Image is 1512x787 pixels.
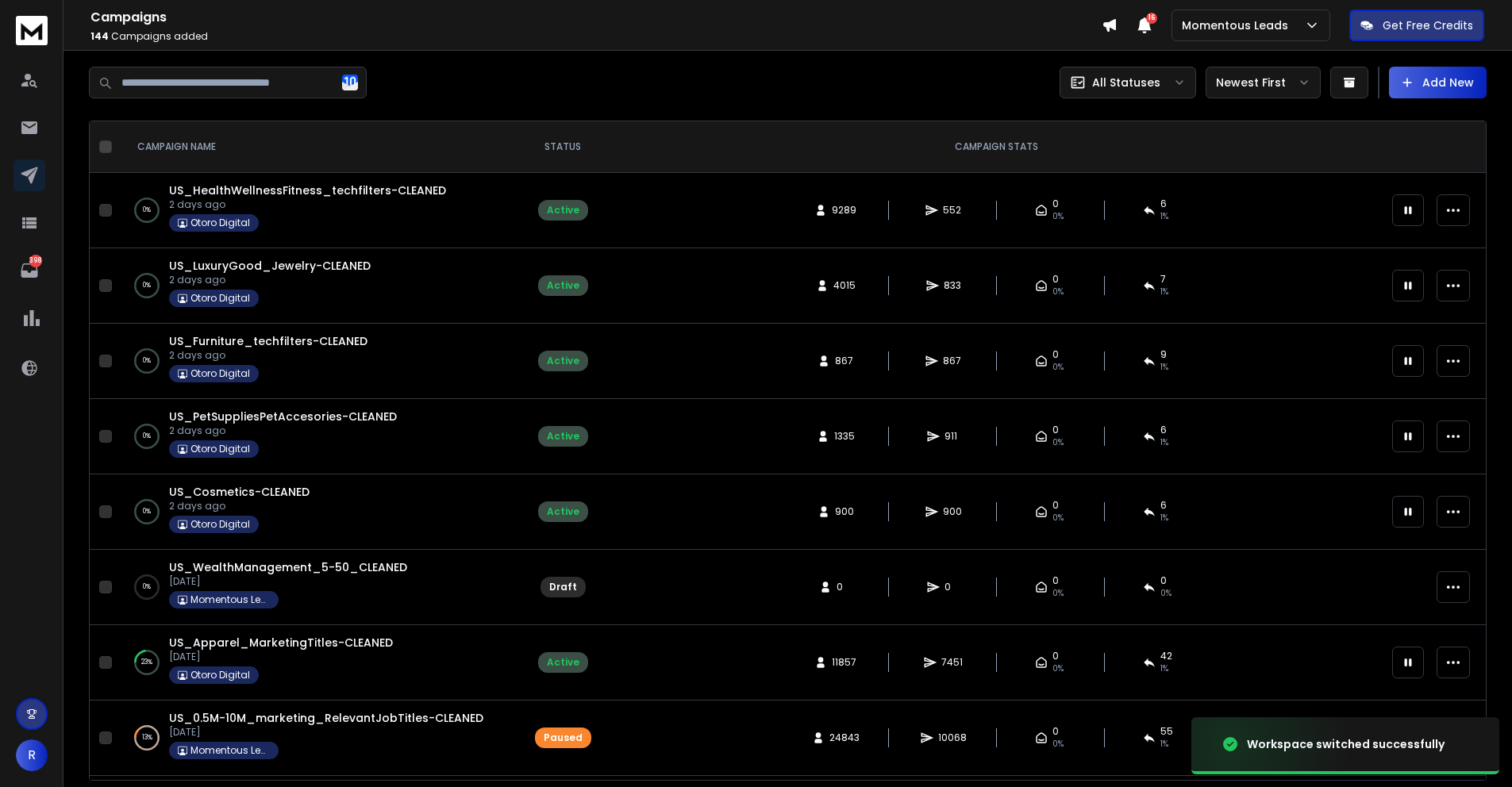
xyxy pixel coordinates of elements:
[829,731,860,744] span: 24843
[1206,67,1321,98] button: Newest First
[945,581,960,593] span: 0
[169,258,371,274] a: US_LuxuryGood_Jewelry-CLEANED
[169,500,310,513] p: 2 days ago
[169,726,483,739] p: [DATE]
[118,625,515,701] td: 23%US_Apparel_MarketingTitles-CLEANED[DATE]Otoro Digital
[547,656,579,669] div: Active
[169,333,367,349] span: US_Furniture_techfilters-CLEANED
[943,505,962,518] span: 900
[190,443,250,455] p: Otoro Digital
[547,505,579,518] div: Active
[944,279,961,292] span: 833
[118,474,515,550] td: 0%US_Cosmetics-CLEANED2 days agoOtoro Digital
[1052,738,1064,751] span: 0%
[1052,512,1064,524] span: 0%
[1160,348,1167,361] span: 9
[190,593,270,606] p: Momentous Leads
[1160,725,1173,738] span: 55
[169,424,397,437] p: 2 days ago
[1052,348,1059,361] span: 0
[118,121,515,173] th: CAMPAIGN NAME
[1092,75,1160,90] p: All Statuses
[142,730,152,746] p: 13 %
[1160,650,1172,662] span: 42
[90,30,1102,43] p: Campaigns added
[90,8,1102,27] h1: Campaigns
[610,121,1383,173] th: CAMPAIGN STATS
[1389,67,1487,98] button: Add New
[515,121,610,173] th: STATUS
[169,635,393,651] span: US_Apparel_MarketingTitles-CLEANED
[1160,574,1167,587] span: 0
[1052,499,1059,512] span: 0
[1160,512,1168,524] span: 1 %
[169,651,393,663] p: [DATE]
[943,204,961,217] span: 552
[832,204,856,217] span: 9289
[1160,286,1168,298] span: 1 %
[1160,738,1168,751] span: 1 %
[1182,17,1295,33] p: Momentous Leads
[1052,210,1064,223] span: 0%
[169,575,407,588] p: [DATE]
[833,279,856,292] span: 4015
[190,744,270,757] p: Momentous Leads
[1160,662,1168,675] span: 1 %
[547,279,579,292] div: Active
[143,353,151,369] p: 0 %
[1052,574,1059,587] span: 0
[1146,13,1157,24] span: 16
[118,550,515,625] td: 0%US_WealthManagement_5-50_CLEANED[DATE]Momentous Leads
[169,349,367,362] p: 2 days ago
[945,430,960,443] span: 911
[1160,198,1167,210] span: 6
[941,656,963,669] span: 7451
[835,505,854,518] span: 900
[1247,736,1445,752] div: Workspace switched successfully
[169,274,371,286] p: 2 days ago
[1052,650,1059,662] span: 0
[835,355,853,367] span: 867
[118,324,515,399] td: 0%US_Furniture_techfilters-CLEANED2 days agoOtoro Digital
[169,182,446,198] a: US_HealthWellnessFitness_techfilters-CLEANED
[118,701,515,776] td: 13%US_0.5M-10M_marketing_RelevantJobTitles-CLEANED[DATE]Momentous Leads
[837,581,852,593] span: 0
[1052,286,1064,298] span: 0%
[118,248,515,324] td: 0%US_LuxuryGood_Jewelry-CLEANED2 days agoOtoro Digital
[1160,436,1168,449] span: 1 %
[143,428,151,444] p: 0 %
[1383,17,1473,33] p: Get Free Credits
[13,255,45,286] a: 398
[143,579,151,595] p: 0 %
[1052,198,1059,210] span: 0
[1160,273,1166,286] span: 7
[1052,725,1059,738] span: 0
[832,656,856,669] span: 11857
[1160,424,1167,436] span: 6
[169,484,310,500] a: US_Cosmetics-CLEANED
[29,255,42,267] p: 398
[16,739,48,771] button: R
[1052,587,1064,600] span: 0%
[169,409,397,424] a: US_PetSuppliesPetAccesories-CLEANED
[549,581,577,593] div: Draft
[938,731,967,744] span: 10068
[1052,361,1064,374] span: 0%
[141,655,152,670] p: 23 %
[1349,10,1484,41] button: Get Free Credits
[1160,587,1172,600] span: 0%
[1052,662,1064,675] span: 0%
[169,559,407,575] a: US_WealthManagement_5-50_CLEANED
[547,204,579,217] div: Active
[118,173,515,248] td: 0%US_HealthWellnessFitness_techfilters-CLEANED2 days agoOtoro Digital
[118,399,515,474] td: 0%US_PetSuppliesPetAccesories-CLEANED2 days agoOtoro Digital
[143,278,151,294] p: 0 %
[1052,436,1064,449] span: 0%
[190,292,250,305] p: Otoro Digital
